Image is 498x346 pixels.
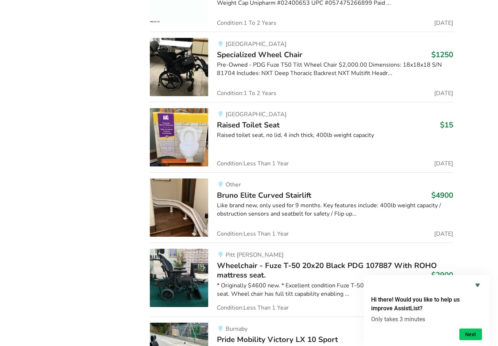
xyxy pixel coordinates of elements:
[217,260,437,280] span: Wheelchair - Fuze T-50 20x20 Black PDG 107887 With ROHO mattress seat.
[217,20,276,26] span: Condition: 1 To 2 Years
[217,334,338,345] span: Pride Mobility Victory LX 10 Sport
[431,190,453,200] h3: $4900
[217,161,289,166] span: Condition: Less Than 1 Year
[150,102,453,172] a: bathroom safety-raised toilet seat[GEOGRAPHIC_DATA]Raised Toilet Seat$15Raised toilet seat, no li...
[217,231,289,237] span: Condition: Less Than 1 Year
[150,172,453,243] a: mobility-bruno elite curved stairliftOtherBruno Elite Curved Stairlift$4900Like brand new, only u...
[371,295,482,313] h2: Hi there! Would you like to help us improve AssistList?
[217,120,280,130] span: Raised Toilet Seat
[371,281,482,340] div: Hi there! Would you like to help us improve AssistList?
[434,90,453,96] span: [DATE]
[431,50,453,59] h3: $1250
[371,316,482,323] p: Only takes 3 minutes
[217,201,453,218] div: Like brand new, only used for 9 months. Key features include: 400lb weight capacity / obstruction...
[217,190,311,200] span: Bruno Elite Curved Stairlift
[226,325,248,333] span: Burnaby
[434,20,453,26] span: [DATE]
[217,305,289,311] span: Condition: Less Than 1 Year
[431,270,453,280] h3: $2900
[217,131,453,139] div: Raised toilet seat, no lid, 4 inch thick, 400lb weight capacity
[150,32,453,102] a: mobility-specialized wheel chair[GEOGRAPHIC_DATA]Specialized Wheel Chair$1250Pre-Owned - PDG Fuze...
[226,181,241,189] span: Other
[226,40,287,48] span: [GEOGRAPHIC_DATA]
[150,38,208,96] img: mobility-specialized wheel chair
[150,243,453,316] a: mobility-wheelchair - fuze t-50 20x20 black pdg 107887 with roho mattress seat.Pitt [PERSON_NAME]...
[217,282,453,298] div: * Originally $4600 new. * Excellent condition Fuze T-50 wheelchair with Roho mattress seat. Wheel...
[459,329,482,340] button: Next question
[226,110,287,118] span: [GEOGRAPHIC_DATA]
[440,120,453,130] h3: $15
[217,90,276,96] span: Condition: 1 To 2 Years
[226,251,284,259] span: Pitt [PERSON_NAME]
[217,50,302,60] span: Specialized Wheel Chair
[217,61,453,78] div: Pre-Owned - PDG Fuze T50 Tilt Wheel Chair $2,000.00 Dimensions: 18x18x18 S/N 81704 Includes: NXT ...
[434,231,453,237] span: [DATE]
[434,161,453,166] span: [DATE]
[150,178,208,237] img: mobility-bruno elite curved stairlift
[150,108,208,166] img: bathroom safety-raised toilet seat
[473,281,482,290] button: Hide survey
[150,249,208,307] img: mobility-wheelchair - fuze t-50 20x20 black pdg 107887 with roho mattress seat.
